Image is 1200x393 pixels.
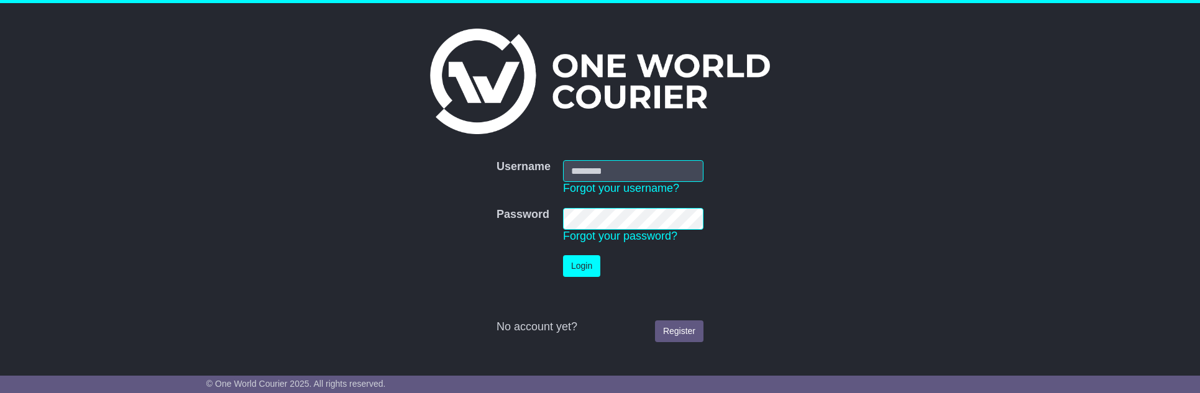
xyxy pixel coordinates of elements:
[563,230,677,242] a: Forgot your password?
[497,160,551,174] label: Username
[497,208,549,222] label: Password
[430,29,769,134] img: One World
[206,379,386,389] span: © One World Courier 2025. All rights reserved.
[497,320,703,334] div: No account yet?
[655,320,703,342] a: Register
[563,255,600,277] button: Login
[563,182,679,194] a: Forgot your username?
